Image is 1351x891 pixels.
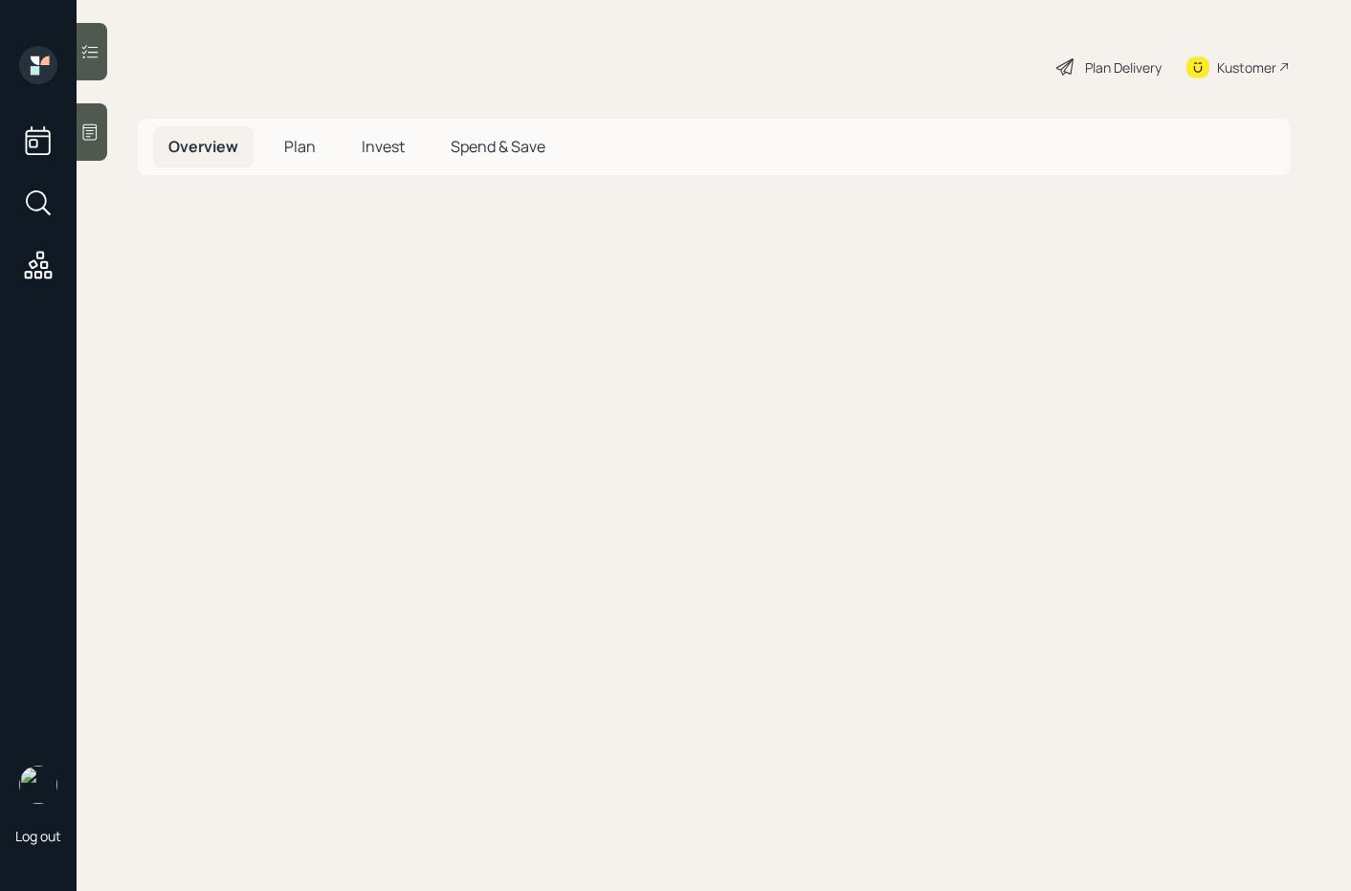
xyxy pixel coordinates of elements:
div: Plan Delivery [1085,57,1162,78]
img: sami-boghos-headshot.png [19,766,57,804]
span: Plan [284,136,316,157]
span: Spend & Save [451,136,545,157]
div: Log out [15,827,61,845]
span: Overview [168,136,238,157]
div: Kustomer [1217,57,1276,78]
span: Invest [362,136,405,157]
